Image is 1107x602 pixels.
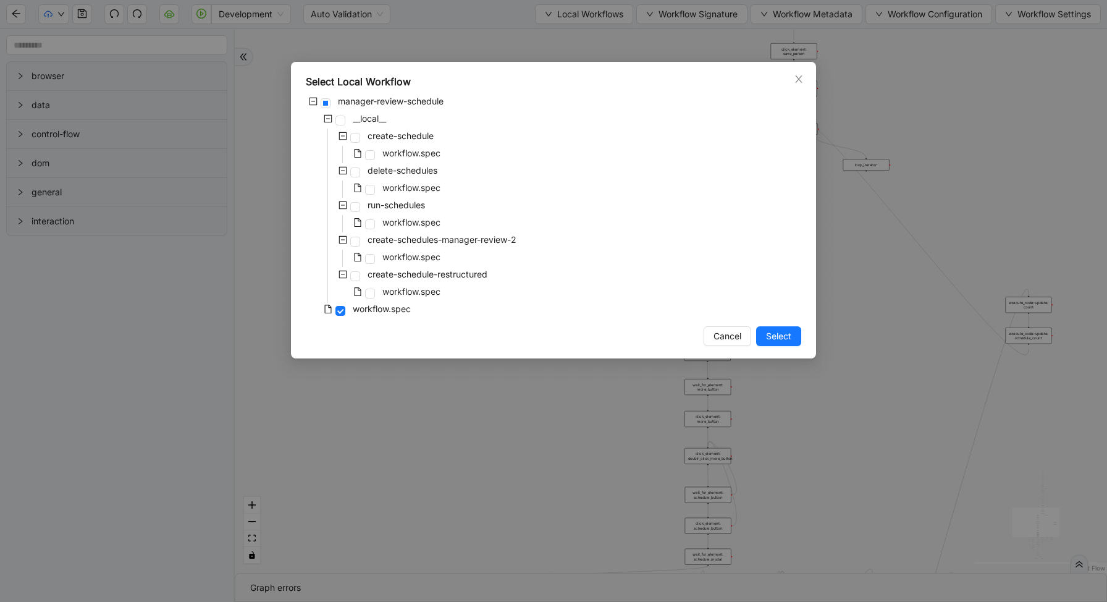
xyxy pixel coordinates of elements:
[380,250,443,265] span: workflow.spec
[353,149,362,158] span: file
[382,286,440,297] span: workflow.spec
[382,148,440,158] span: workflow.spec
[353,253,362,261] span: file
[306,74,801,89] div: Select Local Workflow
[339,201,347,210] span: minus-square
[353,218,362,227] span: file
[339,235,347,244] span: minus-square
[338,96,444,106] span: manager-review-schedule
[792,72,806,86] button: Close
[368,269,487,279] span: create-schedule-restructured
[380,284,443,299] span: workflow.spec
[309,97,318,106] span: minus-square
[353,113,386,124] span: __local__
[713,329,741,343] span: Cancel
[368,165,437,176] span: delete-schedules
[353,184,362,192] span: file
[704,326,751,346] button: Cancel
[339,132,347,140] span: minus-square
[353,287,362,296] span: file
[380,180,443,195] span: workflow.spec
[365,163,440,178] span: delete-schedules
[382,217,440,227] span: workflow.spec
[350,111,389,126] span: __local__
[365,267,490,282] span: create-schedule-restructured
[794,74,804,84] span: close
[324,305,332,313] span: file
[368,130,434,141] span: create-schedule
[382,252,440,262] span: workflow.spec
[324,114,332,123] span: minus-square
[382,182,440,193] span: workflow.spec
[365,129,436,143] span: create-schedule
[368,200,425,210] span: run-schedules
[380,215,443,230] span: workflow.spec
[365,198,427,213] span: run-schedules
[766,329,791,343] span: Select
[339,166,347,175] span: minus-square
[339,270,347,279] span: minus-square
[335,94,446,109] span: manager-review-schedule
[350,302,413,316] span: workflow.spec
[756,326,801,346] button: Select
[368,234,516,245] span: create-schedules-manager-review-2
[380,146,443,161] span: workflow.spec
[353,303,411,314] span: workflow.spec
[365,232,519,247] span: create-schedules-manager-review-2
